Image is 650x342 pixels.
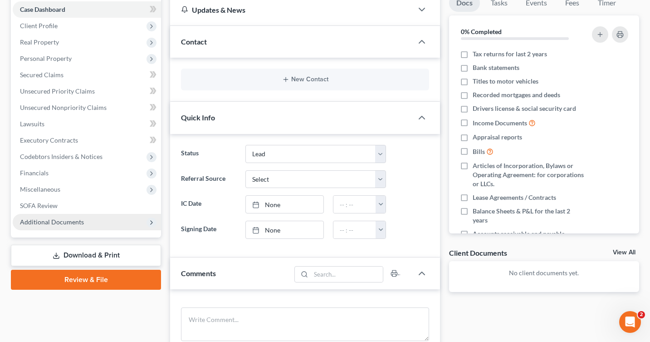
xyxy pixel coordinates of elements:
[311,267,383,282] input: Search...
[188,76,422,83] button: New Contact
[13,116,161,132] a: Lawsuits
[473,207,584,225] span: Balance Sheets & P&L for the last 2 years
[13,132,161,149] a: Executory Contracts
[20,218,84,226] span: Additional Documents
[20,185,60,193] span: Miscellaneous
[181,113,215,122] span: Quick Info
[619,311,641,333] iframe: Intercom live chat
[456,268,632,278] p: No client documents yet.
[461,28,502,35] strong: 0% Completed
[181,37,207,46] span: Contact
[333,196,376,213] input: -- : --
[20,136,78,144] span: Executory Contracts
[20,153,103,160] span: Codebtors Insiders & Notices
[176,195,241,213] label: IC Date
[20,87,95,95] span: Unsecured Priority Claims
[181,269,216,278] span: Comments
[473,193,556,202] span: Lease Agreements / Contracts
[473,147,485,156] span: Bills
[613,249,635,256] a: View All
[13,1,161,18] a: Case Dashboard
[20,169,49,177] span: Financials
[20,120,44,128] span: Lawsuits
[13,67,161,83] a: Secured Claims
[20,71,64,79] span: Secured Claims
[20,55,72,62] span: Personal Property
[11,270,161,290] a: Review & File
[20,22,58,30] span: Client Profile
[333,221,376,238] input: -- : --
[20,202,58,209] span: SOFA Review
[473,133,522,142] span: Appraisal reports
[13,198,161,214] a: SOFA Review
[449,248,507,258] div: Client Documents
[473,90,560,99] span: Recorded mortgages and deeds
[473,161,584,188] span: Articles of Incorporation, Bylaws or Operating Agreement: for corporations or LLCs.
[13,99,161,116] a: Unsecured Nonpriority Claims
[473,119,527,128] span: Income Documents
[20,104,107,111] span: Unsecured Nonpriority Claims
[638,311,645,318] span: 2
[176,221,241,239] label: Signing Date
[176,170,241,188] label: Referral Source
[473,63,519,72] span: Bank statements
[473,77,538,86] span: Titles to motor vehicles
[246,196,323,213] a: None
[246,221,323,238] a: None
[181,5,402,15] div: Updates & News
[13,83,161,99] a: Unsecured Priority Claims
[20,38,59,46] span: Real Property
[176,145,241,163] label: Status
[473,104,576,113] span: Drivers license & social security card
[11,245,161,266] a: Download & Print
[20,5,65,13] span: Case Dashboard
[473,50,547,59] span: Tax returns for last 2 years
[473,229,565,238] span: Accounts receivable and payable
